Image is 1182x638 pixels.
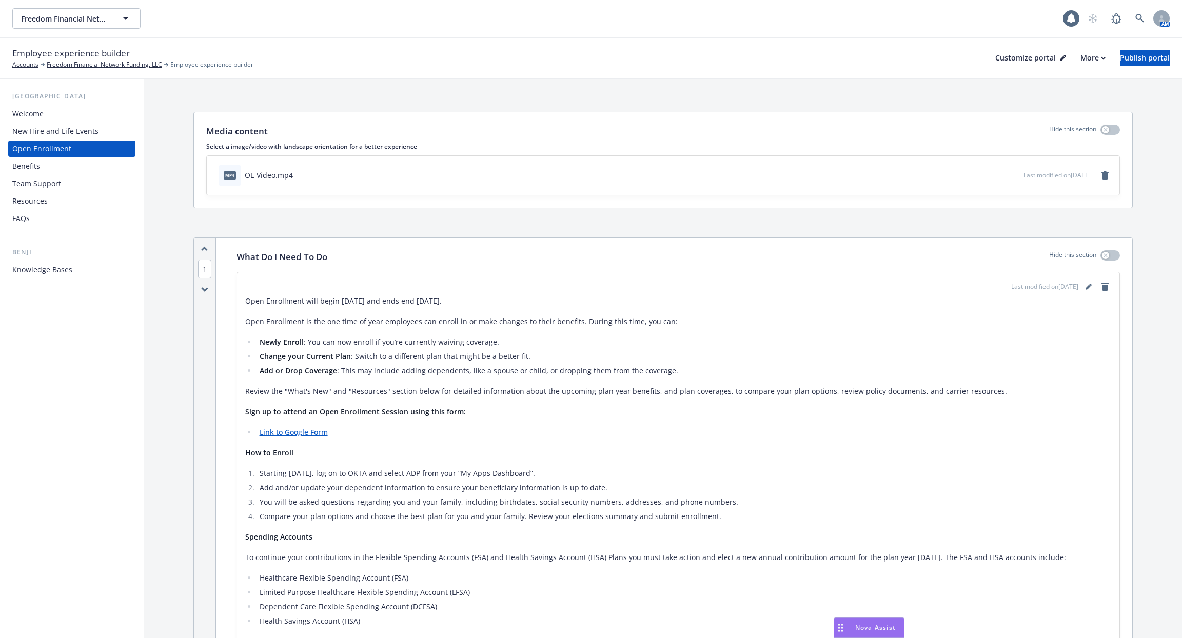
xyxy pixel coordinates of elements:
[257,336,1111,348] li: : You can now enroll if you’re currently waiving coverage.
[245,407,466,416] strong: Sign up to attend an Open Enrollment Session using this form:
[170,60,253,69] span: Employee experience builder
[12,210,30,227] div: FAQs
[1099,169,1111,182] a: remove
[8,158,135,174] a: Benefits
[198,264,211,274] button: 1
[1099,281,1111,293] a: remove
[260,427,328,437] a: Link to Google Form
[257,601,1111,613] li: Dependent Care Flexible Spending Account (DCFSA)
[1082,8,1103,29] a: Start snowing
[8,193,135,209] a: Resources
[224,171,236,179] span: mp4
[257,496,1111,508] li: You will be asked questions regarding you and your family, including birthdates, social security ...
[1049,250,1096,264] p: Hide this section
[12,47,130,60] span: Employee experience builder
[257,482,1111,494] li: Add and/or update your dependent information to ensure your beneficiary information is up to date.
[995,50,1066,66] button: Customize portal
[12,8,141,29] button: Freedom Financial Network Funding, LLC
[1106,8,1127,29] a: Report a Bug
[1080,50,1106,66] div: More
[206,125,268,138] p: Media content
[8,262,135,278] a: Knowledge Bases
[257,350,1111,363] li: : Switch to a different plan that might be a better fit.
[1068,50,1118,66] button: More
[245,170,293,181] div: OE Video.mp4
[834,618,847,637] div: Drag to move
[257,572,1111,584] li: Healthcare Flexible Spending Account (FSA)
[1120,50,1170,66] button: Publish portal
[257,586,1111,599] li: Limited Purpose Healthcare Flexible Spending Account (LFSA)
[12,262,72,278] div: Knowledge Bases
[1082,281,1095,293] a: editPencil
[12,141,71,157] div: Open Enrollment
[8,247,135,257] div: Benji
[1010,170,1019,181] button: preview file
[260,366,337,375] strong: Add or Drop Coverage
[257,365,1111,377] li: : This may include adding dependents, like a spouse or child, or dropping them from the coverage.
[8,141,135,157] a: Open Enrollment
[834,617,904,638] button: Nova Assist
[245,532,312,542] strong: Spending Accounts
[12,193,48,209] div: Resources
[8,106,135,122] a: Welcome
[8,123,135,139] a: New Hire and Life Events
[257,510,1111,523] li: Compare your plan options and choose the best plan for you and your family. Review your elections...
[257,467,1111,480] li: Starting [DATE], log on to OKTA and select ADP from your “My Apps Dashboard”.
[8,175,135,192] a: Team Support
[8,210,135,227] a: FAQs
[206,142,1120,151] p: Select a image/video with landscape orientation for a better experience
[12,158,40,174] div: Benefits
[12,123,98,139] div: New Hire and Life Events
[994,170,1002,181] button: download file
[257,615,1111,627] li: Health Savings Account (HSA)
[245,315,1111,328] p: Open Enrollment is the one time of year employees can enroll in or make changes to their benefits...
[8,91,135,102] div: [GEOGRAPHIC_DATA]
[12,106,44,122] div: Welcome
[245,385,1111,397] p: Review the "What's New" and "Resources" section below for detailed information about the upcoming...
[1049,125,1096,138] p: Hide this section
[198,260,211,278] span: 1
[260,337,304,347] strong: Newly Enroll
[237,250,327,264] p: What Do I Need To Do
[12,175,61,192] div: Team Support
[47,60,162,69] a: Freedom Financial Network Funding, LLC
[1130,8,1150,29] a: Search
[260,351,351,361] strong: Change your Current Plan
[855,623,896,632] span: Nova Assist
[21,13,110,24] span: Freedom Financial Network Funding, LLC
[1011,282,1078,291] span: Last modified on [DATE]
[245,551,1111,564] p: To continue your contributions in the Flexible Spending Accounts (FSA) and Health Savings Account...
[245,295,1111,307] p: Open Enrollment will begin [DATE] and ends end [DATE].
[1023,171,1091,180] span: Last modified on [DATE]
[245,448,293,457] strong: How to Enroll
[12,60,38,69] a: Accounts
